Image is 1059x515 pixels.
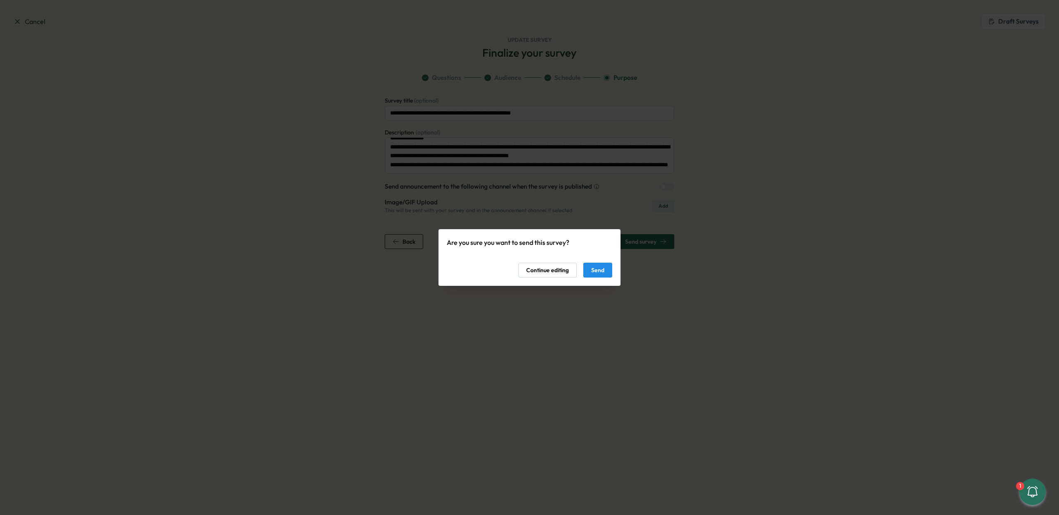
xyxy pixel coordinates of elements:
button: 1 [1019,479,1046,505]
button: Send [583,263,612,278]
p: Are you sure you want to send this survey? [447,237,612,248]
button: Continue editing [518,263,577,278]
div: 1 [1016,482,1024,490]
span: Send [591,263,604,277]
span: Continue editing [526,263,569,277]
